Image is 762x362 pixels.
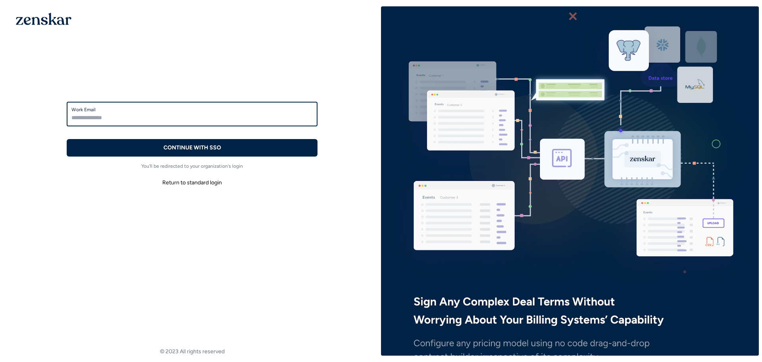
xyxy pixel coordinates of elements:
[16,13,71,25] img: 1OGAJ2xQqyY4LXKgY66KYq0eOWRCkrZdAb3gUhuVAqdWPZE9SRJmCz+oDMSn4zDLXe31Ii730ItAGKgCKgCCgCikA4Av8PJUP...
[164,144,221,152] p: CONTINUE WITH SSO
[67,139,317,157] button: CONTINUE WITH SSO
[67,163,317,169] p: You'll be redirected to your organization's login
[67,176,317,190] button: Return to standard login
[71,106,313,113] label: Work Email
[3,348,381,356] footer: © 2023 All rights reserved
